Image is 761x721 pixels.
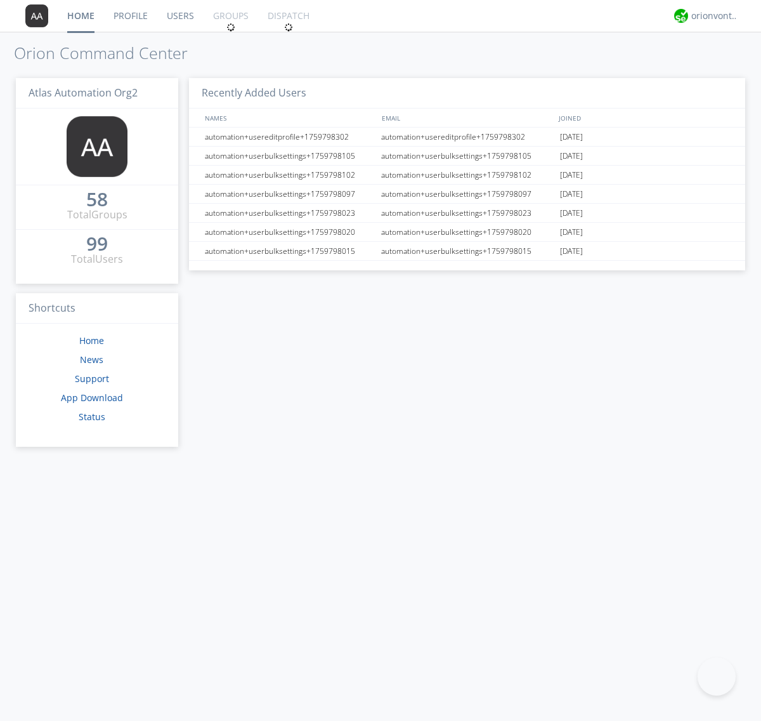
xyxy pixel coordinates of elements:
a: automation+userbulksettings+1759798015automation+userbulksettings+1759798015[DATE] [189,242,745,261]
img: 373638.png [67,116,127,177]
a: Home [79,334,104,347]
div: Total Users [71,252,123,267]
a: automation+userbulksettings+1759798102automation+userbulksettings+1759798102[DATE] [189,166,745,185]
span: [DATE] [560,223,583,242]
div: EMAIL [379,109,556,127]
div: automation+userbulksettings+1759798020 [378,223,557,241]
div: JOINED [556,109,733,127]
div: orionvontas+atlas+automation+org2 [691,10,739,22]
a: Status [79,411,105,423]
div: automation+userbulksettings+1759798015 [378,242,557,260]
span: [DATE] [560,166,583,185]
img: 29d36aed6fa347d5a1537e7736e6aa13 [674,9,688,23]
div: 99 [86,237,108,250]
a: 58 [86,193,108,208]
img: spin.svg [284,23,293,32]
div: automation+userbulksettings+1759798097 [202,185,377,203]
img: spin.svg [226,23,235,32]
div: automation+userbulksettings+1759798015 [202,242,377,260]
a: automation+userbulksettings+1759798020automation+userbulksettings+1759798020[DATE] [189,223,745,242]
div: automation+userbulksettings+1759798105 [202,147,377,165]
a: 99 [86,237,108,252]
div: automation+userbulksettings+1759798023 [378,204,557,222]
span: [DATE] [560,242,583,261]
span: [DATE] [560,128,583,147]
div: 58 [86,193,108,206]
h3: Recently Added Users [189,78,745,109]
span: Atlas Automation Org2 [29,86,138,100]
div: automation+userbulksettings+1759798102 [202,166,377,184]
span: [DATE] [560,204,583,223]
iframe: Toggle Customer Support [698,658,736,696]
a: automation+userbulksettings+1759798023automation+userbulksettings+1759798023[DATE] [189,204,745,223]
a: automation+userbulksettings+1759798105automation+userbulksettings+1759798105[DATE] [189,147,745,166]
a: automation+usereditprofile+1759798302automation+usereditprofile+1759798302[DATE] [189,128,745,147]
div: automation+userbulksettings+1759798102 [378,166,557,184]
div: automation+userbulksettings+1759798020 [202,223,377,241]
div: Total Groups [67,208,127,222]
div: automation+userbulksettings+1759798097 [378,185,557,203]
div: automation+userbulksettings+1759798023 [202,204,377,222]
span: [DATE] [560,185,583,204]
a: App Download [61,392,123,404]
a: News [80,354,103,366]
div: NAMES [202,109,375,127]
span: [DATE] [560,147,583,166]
a: Support [75,373,109,385]
h3: Shortcuts [16,293,178,324]
img: 373638.png [25,4,48,27]
a: automation+userbulksettings+1759798097automation+userbulksettings+1759798097[DATE] [189,185,745,204]
div: automation+usereditprofile+1759798302 [378,128,557,146]
div: automation+userbulksettings+1759798105 [378,147,557,165]
div: automation+usereditprofile+1759798302 [202,128,377,146]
